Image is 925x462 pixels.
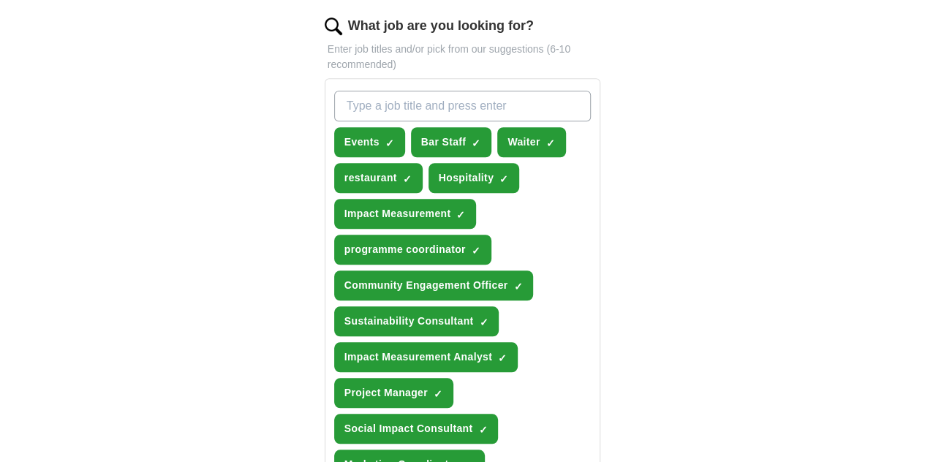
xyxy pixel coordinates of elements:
[546,137,555,149] span: ✓
[344,278,508,293] span: Community Engagement Officer
[344,206,451,221] span: Impact Measurement
[334,270,534,300] button: Community Engagement Officer✓
[334,342,518,372] button: Impact Measurement Analyst✓
[428,163,519,193] button: Hospitality✓
[439,170,494,186] span: Hospitality
[334,199,477,229] button: Impact Measurement✓
[334,378,453,408] button: Project Manager✓
[498,352,507,364] span: ✓
[325,42,601,72] p: Enter job titles and/or pick from our suggestions (6-10 recommended)
[497,127,565,157] button: Waiter✓
[499,173,508,185] span: ✓
[479,317,488,328] span: ✓
[334,306,499,336] button: Sustainability Consultant✓
[421,135,467,150] span: Bar Staff
[472,245,480,257] span: ✓
[325,18,342,35] img: search.png
[344,421,473,436] span: Social Impact Consultant
[507,135,540,150] span: Waiter
[344,242,466,257] span: programme coordinator
[434,388,442,400] span: ✓
[344,314,474,329] span: Sustainability Consultant
[344,170,397,186] span: restaurant
[348,16,534,36] label: What job are you looking for?
[411,127,492,157] button: Bar Staff✓
[513,281,522,292] span: ✓
[403,173,412,185] span: ✓
[334,127,405,157] button: Events✓
[456,209,465,221] span: ✓
[385,137,394,149] span: ✓
[334,163,423,193] button: restaurant✓
[344,385,428,401] span: Project Manager
[472,137,480,149] span: ✓
[478,424,487,436] span: ✓
[344,135,380,150] span: Events
[344,349,492,365] span: Impact Measurement Analyst
[334,414,499,444] button: Social Impact Consultant✓
[334,91,592,121] input: Type a job title and press enter
[334,235,491,265] button: programme coordinator✓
